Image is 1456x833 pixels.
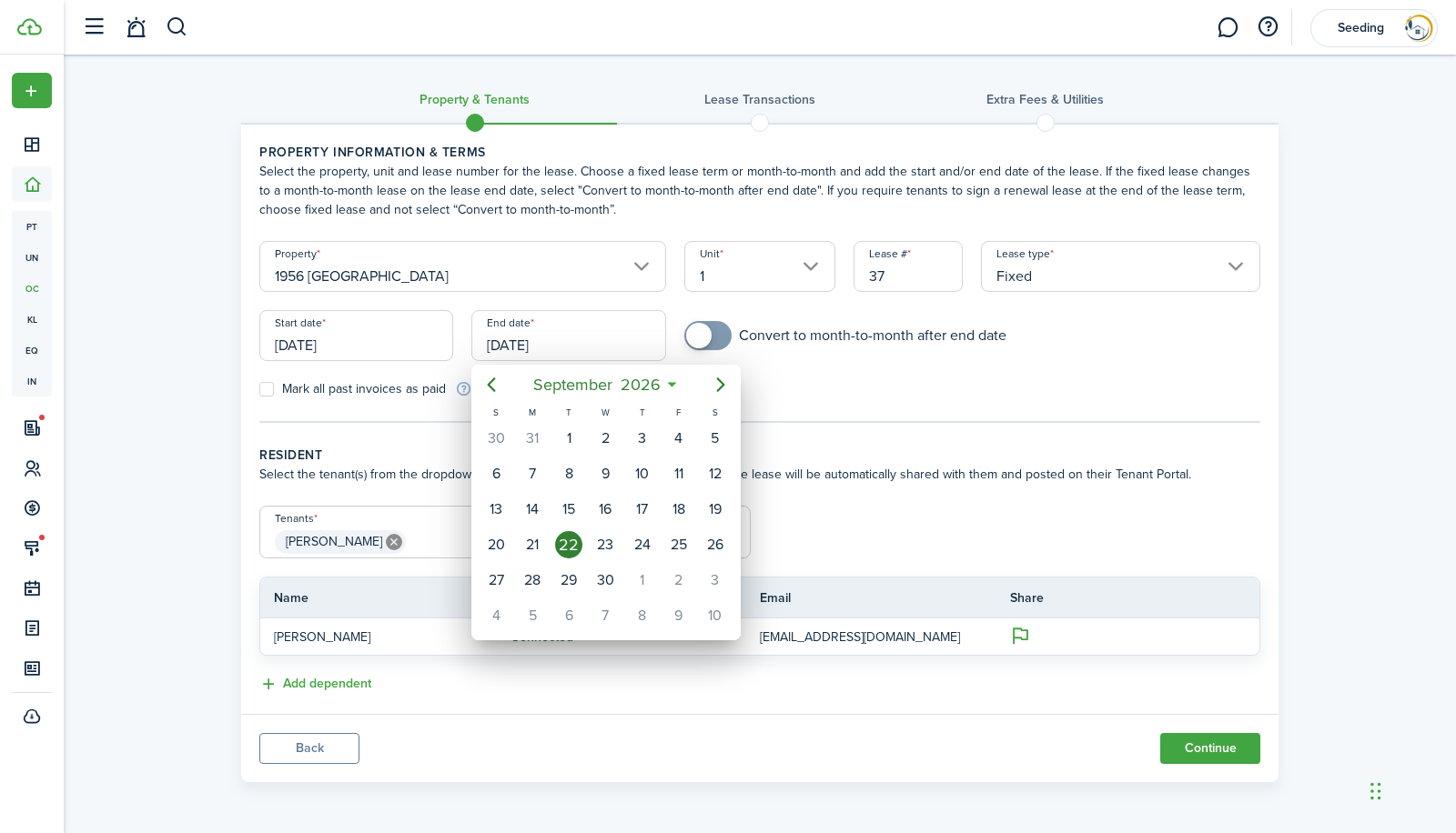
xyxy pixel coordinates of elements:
[551,405,588,420] div: T
[665,425,693,452] div: Friday, September 4, 2026
[702,531,729,558] div: Saturday, September 26, 2026
[665,567,693,594] div: Friday, October 2, 2026
[482,460,510,487] div: Sunday, September 6, 2026
[702,425,729,452] div: Saturday, September 5, 2026
[665,602,693,629] div: Friday, October 9, 2026
[703,366,739,403] mbsc-button: Next page
[592,531,620,558] div: Wednesday, September 23, 2026
[556,602,583,629] div: Tuesday, October 6, 2026
[665,460,693,487] div: Friday, September 11, 2026
[629,531,656,558] div: Thursday, September 24, 2026
[514,405,551,420] div: M
[482,602,510,629] div: Sunday, October 4, 2026
[473,366,510,403] mbsc-button: Previous page
[629,602,656,629] div: Thursday, October 8, 2026
[592,602,620,629] div: Wednesday, October 7, 2026
[520,460,547,487] div: Monday, September 7, 2026
[702,460,729,487] div: Saturday, September 12, 2026
[629,567,656,594] div: Thursday, October 1, 2026
[592,567,620,594] div: Wednesday, September 30, 2026
[624,405,661,420] div: T
[616,368,664,401] span: 2026
[520,425,547,452] div: Monday, August 31, 2026
[520,567,547,594] div: Monday, September 28, 2026
[520,496,547,523] div: Monday, September 14, 2026
[592,425,620,452] div: Wednesday, September 2, 2026
[661,405,697,420] div: F
[556,496,583,523] div: Tuesday, September 15, 2026
[520,531,547,558] div: Monday, September 21, 2026
[592,460,620,487] div: Wednesday, September 9, 2026
[665,531,693,558] div: Friday, September 25, 2026
[482,567,510,594] div: Sunday, September 27, 2026
[556,567,583,594] div: Tuesday, September 29, 2026
[478,405,514,420] div: S
[629,496,656,523] div: Thursday, September 17, 2026
[556,460,583,487] div: Tuesday, September 8, 2026
[482,496,510,523] div: Sunday, September 13, 2026
[592,496,620,523] div: Wednesday, September 16, 2026
[556,425,583,452] div: Tuesday, September 1, 2026
[529,368,616,401] span: September
[482,531,510,558] div: Sunday, September 20, 2026
[665,496,693,523] div: Friday, September 18, 2026
[702,496,729,523] div: Saturday, September 19, 2026
[629,460,656,487] div: Thursday, September 10, 2026
[697,405,733,420] div: S
[482,425,510,452] div: Sunday, August 30, 2026
[702,567,729,594] div: Saturday, October 3, 2026
[629,425,656,452] div: Thursday, September 3, 2026
[702,602,729,629] div: Saturday, October 10, 2026
[520,602,547,629] div: Monday, October 5, 2026
[588,405,624,420] div: W
[556,531,583,558] div: Tuesday, September 22, 2026
[521,368,672,401] mbsc-button: September2026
